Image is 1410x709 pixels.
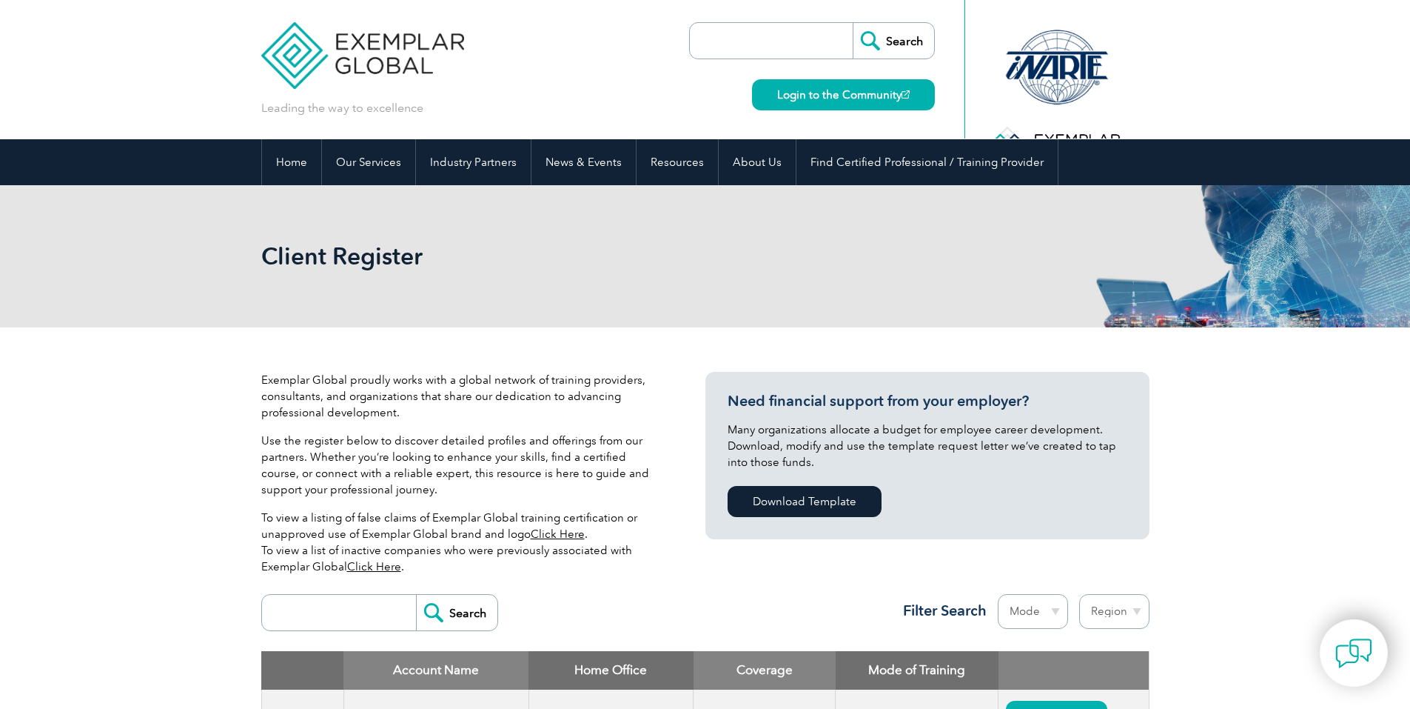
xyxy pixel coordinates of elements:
a: Resources [637,139,718,185]
a: About Us [719,139,796,185]
p: Leading the way to excellence [261,100,423,116]
p: To view a listing of false claims of Exemplar Global training certification or unapproved use of ... [261,510,661,575]
img: open_square.png [902,90,910,99]
a: Download Template [728,486,882,517]
h3: Filter Search [894,602,987,620]
a: Our Services [322,139,415,185]
p: Many organizations allocate a budget for employee career development. Download, modify and use th... [728,422,1127,470]
input: Search [853,23,934,59]
th: Account Name: activate to sort column descending [343,651,528,690]
th: Coverage: activate to sort column ascending [694,651,836,690]
a: Find Certified Professional / Training Provider [796,139,1058,185]
th: Home Office: activate to sort column ascending [528,651,694,690]
a: News & Events [531,139,636,185]
h2: Client Register [261,244,883,268]
a: Click Here [531,527,585,541]
p: Exemplar Global proudly works with a global network of training providers, consultants, and organ... [261,372,661,421]
p: Use the register below to discover detailed profiles and offerings from our partners. Whether you... [261,433,661,498]
h3: Need financial support from your employer? [728,392,1127,410]
a: Click Here [347,560,401,573]
a: Home [262,139,321,185]
img: contact-chat.png [1335,635,1372,672]
th: : activate to sort column ascending [998,651,1149,690]
th: Mode of Training: activate to sort column ascending [836,651,998,690]
input: Search [416,595,497,630]
a: Industry Partners [416,139,531,185]
a: Login to the Community [752,79,935,110]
